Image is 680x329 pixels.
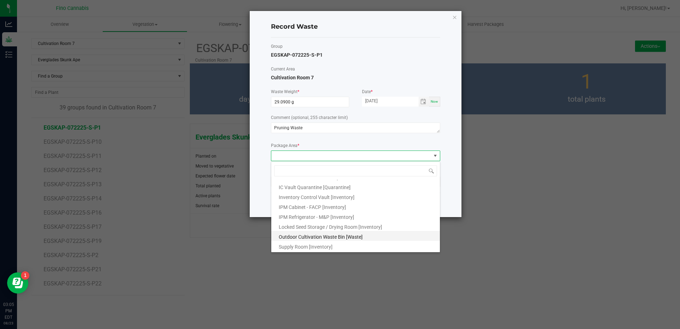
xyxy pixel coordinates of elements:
[419,97,429,107] span: Toggle calendar
[271,66,440,72] label: Current Area
[271,114,440,121] label: Comment (optional, 255 character limit)
[271,22,440,32] h4: Record Waste
[271,43,440,50] label: Group
[21,271,29,280] iframe: Resource center unread badge
[271,142,440,149] label: Package Area
[271,75,314,80] span: Cultivation Room 7
[271,52,323,58] span: EGSKAP-072225-S-P1
[362,89,440,95] label: Date
[7,272,28,294] iframe: Resource center
[271,89,349,95] label: Waste Weight
[362,97,419,106] input: Date
[431,100,438,103] span: Now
